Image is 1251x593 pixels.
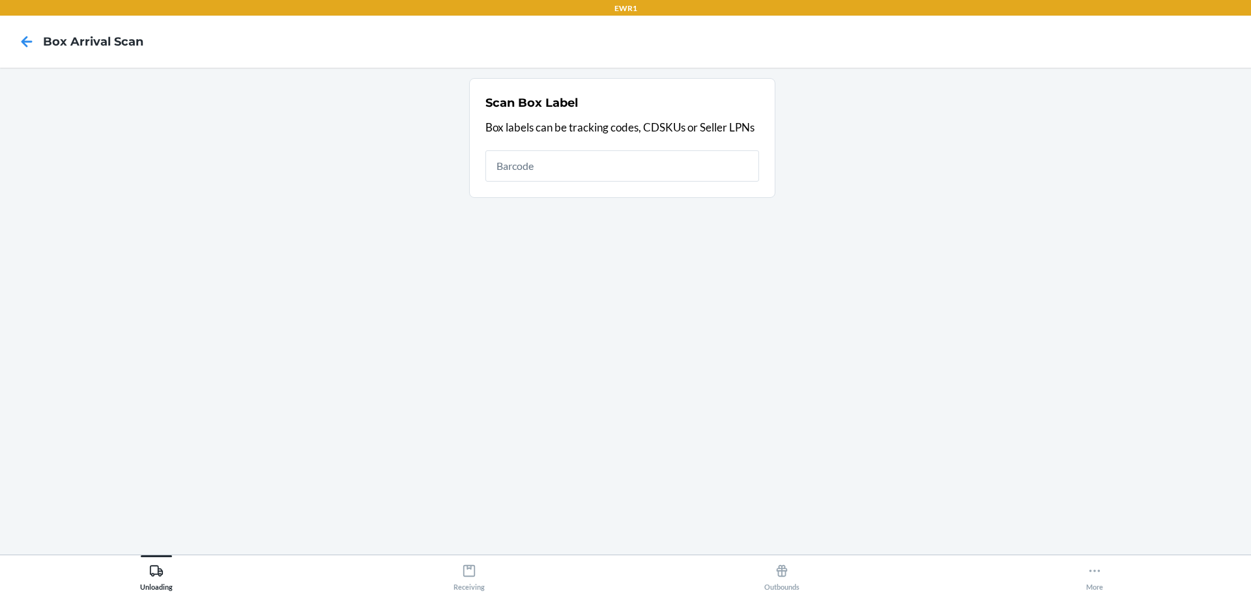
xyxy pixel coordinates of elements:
[625,555,938,591] button: Outbounds
[614,3,637,14] p: EWR1
[453,559,485,591] div: Receiving
[1086,559,1103,591] div: More
[43,33,143,50] h4: Box Arrival Scan
[485,150,759,182] input: Barcode
[764,559,799,591] div: Outbounds
[313,555,625,591] button: Receiving
[485,94,578,111] h2: Scan Box Label
[485,119,759,136] p: Box labels can be tracking codes, CDSKUs or Seller LPNs
[938,555,1251,591] button: More
[140,559,173,591] div: Unloading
